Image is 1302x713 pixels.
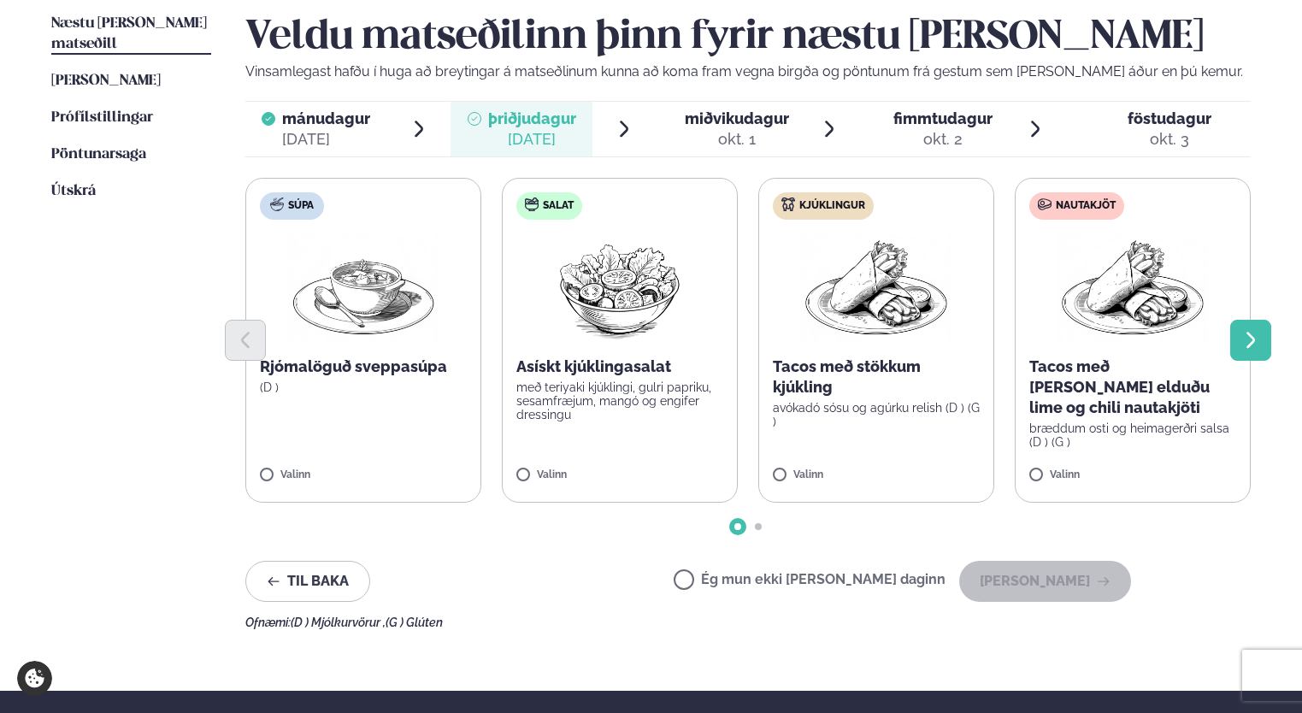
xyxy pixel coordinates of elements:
[893,129,993,150] div: okt. 2
[1029,356,1236,418] p: Tacos með [PERSON_NAME] elduðu lime og chili nautakjöti
[959,561,1131,602] button: [PERSON_NAME]
[51,74,161,88] span: [PERSON_NAME]
[1128,129,1211,150] div: okt. 3
[1230,320,1271,361] button: Next slide
[245,14,1251,62] h2: Veldu matseðilinn þinn fyrir næstu [PERSON_NAME]
[51,110,153,125] span: Prófílstillingar
[291,616,386,629] span: (D ) Mjólkurvörur ,
[801,233,951,343] img: Wraps.png
[545,233,696,343] img: Salad.png
[1056,199,1116,213] span: Nautakjöt
[245,616,1251,629] div: Ofnæmi:
[1038,197,1052,211] img: beef.svg
[260,356,467,377] p: Rjómalöguð sveppasúpa
[225,320,266,361] button: Previous slide
[516,356,723,377] p: Asískt kjúklingasalat
[288,233,439,343] img: Soup.png
[781,197,795,211] img: chicken.svg
[282,109,370,127] span: mánudagur
[525,197,539,211] img: salad.svg
[773,401,980,428] p: avókadó sósu og agúrku relish (D ) (G )
[773,356,980,398] p: Tacos með stökkum kjúkling
[282,129,370,150] div: [DATE]
[51,71,161,91] a: [PERSON_NAME]
[51,184,96,198] span: Útskrá
[51,16,207,51] span: Næstu [PERSON_NAME] matseðill
[543,199,574,213] span: Salat
[17,661,52,696] a: Cookie settings
[288,199,314,213] span: Súpa
[488,109,576,127] span: þriðjudagur
[270,197,284,211] img: soup.svg
[1029,421,1236,449] p: bræddum osti og heimagerðri salsa (D ) (G )
[51,14,211,55] a: Næstu [PERSON_NAME] matseðill
[488,129,576,150] div: [DATE]
[799,199,865,213] span: Kjúklingur
[1058,233,1208,343] img: Wraps.png
[51,108,153,128] a: Prófílstillingar
[685,129,789,150] div: okt. 1
[755,523,762,530] span: Go to slide 2
[51,144,146,165] a: Pöntunarsaga
[386,616,443,629] span: (G ) Glúten
[51,147,146,162] span: Pöntunarsaga
[245,561,370,602] button: Til baka
[260,380,467,394] p: (D )
[685,109,789,127] span: miðvikudagur
[516,380,723,421] p: með teriyaki kjúklingi, gulri papriku, sesamfræjum, mangó og engifer dressingu
[245,62,1251,82] p: Vinsamlegast hafðu í huga að breytingar á matseðlinum kunna að koma fram vegna birgða og pöntunum...
[893,109,993,127] span: fimmtudagur
[51,181,96,202] a: Útskrá
[1128,109,1211,127] span: föstudagur
[734,523,741,530] span: Go to slide 1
